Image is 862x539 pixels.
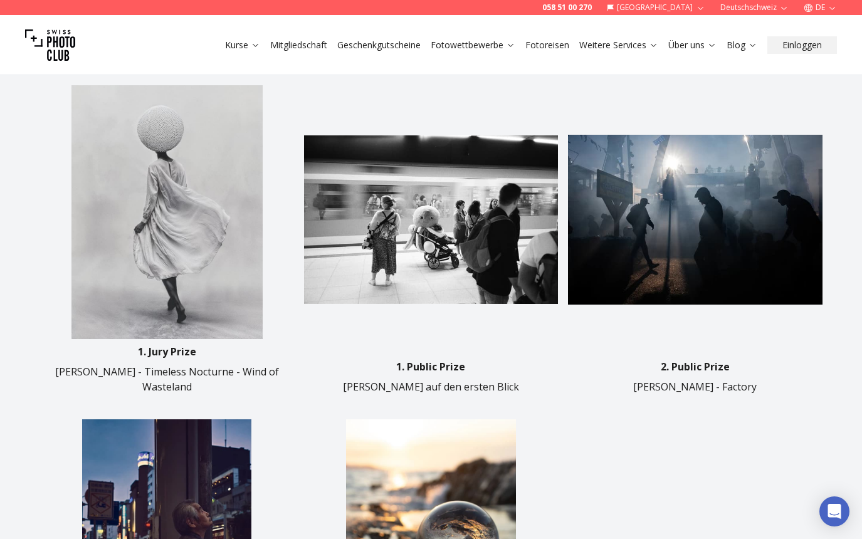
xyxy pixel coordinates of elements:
[270,39,327,51] a: Mitgliedschaft
[225,39,260,51] a: Kurse
[663,36,722,54] button: Über uns
[332,36,426,54] button: Geschenkgutscheine
[138,344,196,359] p: 1. Jury Prize
[722,36,762,54] button: Blog
[668,39,717,51] a: Über uns
[767,36,837,54] button: Einloggen
[343,379,519,394] p: [PERSON_NAME] auf den ersten Blick
[40,364,294,394] p: [PERSON_NAME] - Timeless Nocturne - Wind of Wasteland
[426,36,520,54] button: Fotowettbewerbe
[396,359,465,374] p: 1. Public Prize
[819,496,849,526] div: Open Intercom Messenger
[25,20,75,70] img: Swiss photo club
[661,359,730,374] p: 2. Public Prize
[40,85,294,339] img: image
[431,39,515,51] a: Fotowettbewerbe
[727,39,757,51] a: Blog
[265,36,332,54] button: Mitgliedschaft
[568,85,822,354] img: image
[520,36,574,54] button: Fotoreisen
[525,39,569,51] a: Fotoreisen
[579,39,658,51] a: Weitere Services
[574,36,663,54] button: Weitere Services
[542,3,592,13] a: 058 51 00 270
[337,39,421,51] a: Geschenkgutscheine
[304,85,558,354] img: image
[220,36,265,54] button: Kurse
[633,379,757,394] p: [PERSON_NAME] - Factory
